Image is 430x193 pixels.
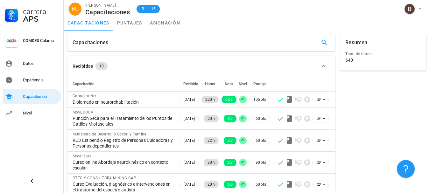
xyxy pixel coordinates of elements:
[23,8,59,15] div: Carrera
[205,96,215,103] span: 220 h
[3,89,61,104] a: Capacitación
[85,2,130,9] div: [PERSON_NAME]
[3,56,61,71] a: Datos
[225,82,233,86] span: Nota
[208,115,215,122] span: 20 h
[72,3,79,15] span: BC
[228,181,233,188] span: 6,5
[73,159,173,171] div: Curso online Abordaje neurokinésico en contexto escolar
[256,181,266,188] span: 60 pts
[73,132,146,136] span: Ministerio de Desarrollo Social y Familia
[67,56,335,76] button: Recibidas 10
[23,111,59,116] div: Nivel
[208,159,215,166] span: 30 h
[23,15,59,23] div: APS
[184,181,195,188] span: [DATE]
[183,82,198,86] span: Recibido
[85,9,130,16] div: Capacitaciones
[73,63,93,70] div: Recibidas
[256,115,266,122] span: 60 pts
[73,110,93,114] span: MovEDUCA
[3,72,61,88] a: Experiencia
[73,154,91,158] span: Movilízate
[184,159,195,166] span: [DATE]
[67,76,178,92] th: Capacitación
[225,96,233,103] span: 6,66
[228,137,233,144] span: 7,0
[184,137,195,144] span: [DATE]
[69,3,81,15] div: avatar
[73,94,97,98] span: Capacita Net
[73,115,173,127] div: Punción Seca para el Tratamiento de los Puntos de Gatillos Miofasciales
[220,76,238,92] th: Nota
[113,15,146,31] a: puntajes
[146,15,184,31] a: asignación
[23,94,59,99] div: Capacitación
[140,6,145,12] span: B
[73,82,95,86] span: Capacitación
[200,76,220,92] th: Horas
[205,82,215,86] span: Horas
[23,78,59,83] div: Experiencia
[184,115,195,122] span: [DATE]
[73,137,173,149] div: RCD Estipendio Registro de Personas Cuidadoras y Personas dependientes
[73,99,173,105] div: Diplomado en neurorehabilitación
[23,38,59,43] div: COMDES Calama
[208,181,215,188] span: 20 h
[228,159,233,166] span: 6,8
[238,76,248,92] th: Nivel
[3,106,61,121] a: Nivel
[345,57,353,63] div: 640
[99,62,104,70] span: 10
[73,176,136,180] span: OTEC Y CONSULTORA MINING CAP
[151,6,156,12] span: 15
[253,82,266,86] span: Puntaje
[73,34,108,51] div: Capacitaciones
[345,51,421,57] div: Total de horas
[253,96,266,103] span: 105 pts
[178,76,200,92] th: Recibido
[73,181,173,193] div: Curso Evaluación, diagnóstico e intervenciones en el trastorno del espectro autista
[256,137,266,144] span: 60 pts
[345,34,367,51] div: Resumen
[208,137,215,144] span: 22 h
[248,76,271,92] th: Puntaje
[184,96,195,103] span: [DATE]
[23,61,59,66] div: Datos
[405,4,415,14] div: avatar
[239,82,247,86] span: Nivel
[256,159,266,166] span: 90 pts
[64,15,113,31] a: capacitaciones
[228,115,233,122] span: 6,2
